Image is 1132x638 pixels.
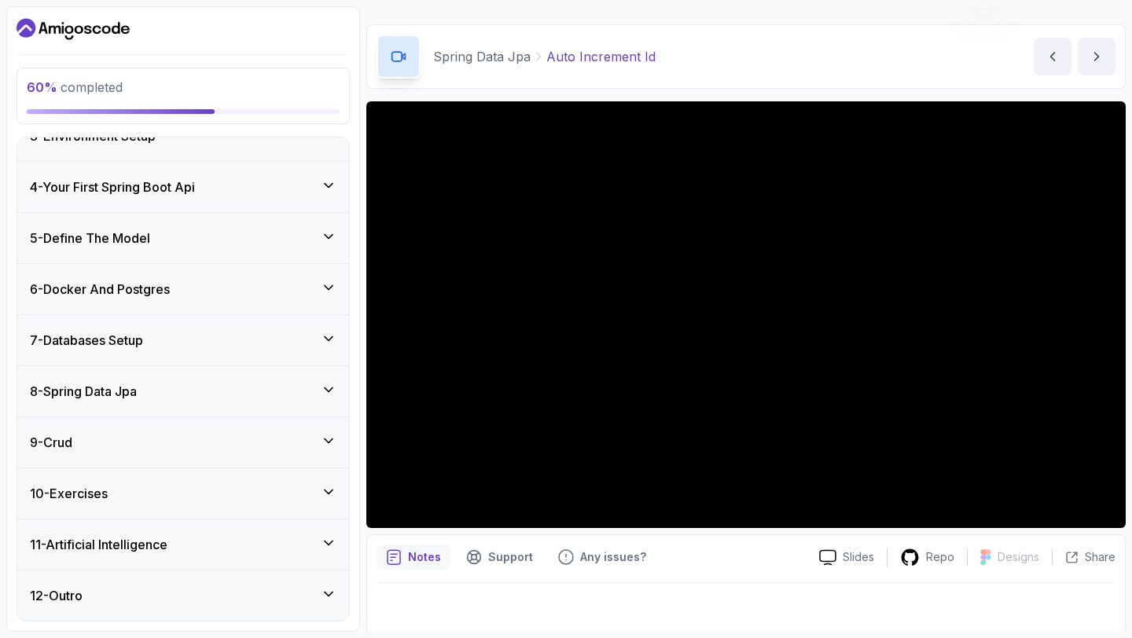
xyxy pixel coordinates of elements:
p: Any issues? [580,549,646,565]
h3: 12 - Outro [30,586,83,605]
iframe: 4 - Auto Increment Id [366,101,1126,528]
h3: 10 - Exercises [30,484,108,503]
button: next content [1078,38,1115,75]
h3: 5 - Define The Model [30,229,150,247]
h3: 11 - Artificial Intelligence [30,535,167,554]
button: 5-Define The Model [17,213,349,263]
a: Dashboard [17,16,130,42]
span: 60 % [27,79,57,95]
p: Slides [843,549,874,565]
h3: 4 - Your First Spring Boot Api [30,178,195,196]
p: Support [488,549,533,565]
p: Designs [998,549,1039,565]
a: Slides [807,549,887,566]
h3: 9 - Crud [30,433,72,452]
p: Repo [926,549,954,565]
button: 10-Exercises [17,468,349,519]
h3: 7 - Databases Setup [30,331,143,350]
p: Share [1085,549,1115,565]
p: Auto Increment Id [546,47,656,66]
button: 6-Docker And Postgres [17,264,349,314]
button: 11-Artificial Intelligence [17,519,349,570]
button: notes button [377,544,450,570]
h3: 6 - Docker And Postgres [30,280,170,299]
p: Notes [408,549,441,565]
button: 7-Databases Setup [17,315,349,365]
button: Share [1052,549,1115,565]
a: Repo [888,548,967,567]
button: previous content [1034,38,1071,75]
h3: 8 - Spring Data Jpa [30,382,137,401]
p: Spring Data Jpa [433,47,531,66]
span: completed [27,79,123,95]
button: 4-Your First Spring Boot Api [17,162,349,212]
button: Support button [457,544,542,570]
button: 12-Outro [17,570,349,621]
button: 9-Crud [17,417,349,467]
button: 8-Spring Data Jpa [17,366,349,416]
button: Feedback button [549,544,656,570]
